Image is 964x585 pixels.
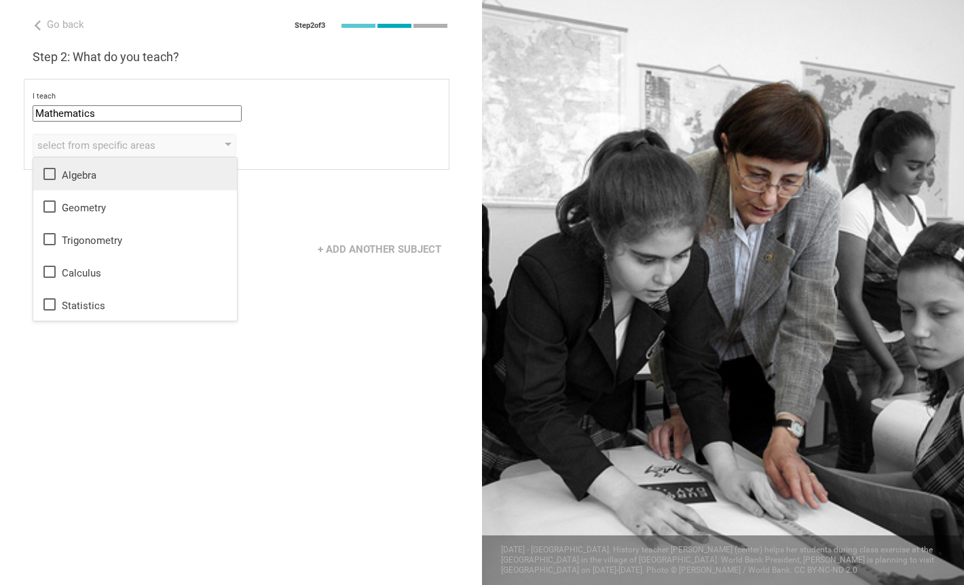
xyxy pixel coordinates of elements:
[33,105,242,122] input: subject or discipline
[37,139,193,152] div: select from specific areas
[310,236,449,262] div: + Add another subject
[33,92,441,101] div: I teach
[482,535,964,585] div: [DATE] - [GEOGRAPHIC_DATA]. History teacher [PERSON_NAME] (center) helps her students during clas...
[33,49,449,65] h3: Step 2: What do you teach?
[47,18,84,31] span: Go back
[295,21,325,31] div: Step 2 of 3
